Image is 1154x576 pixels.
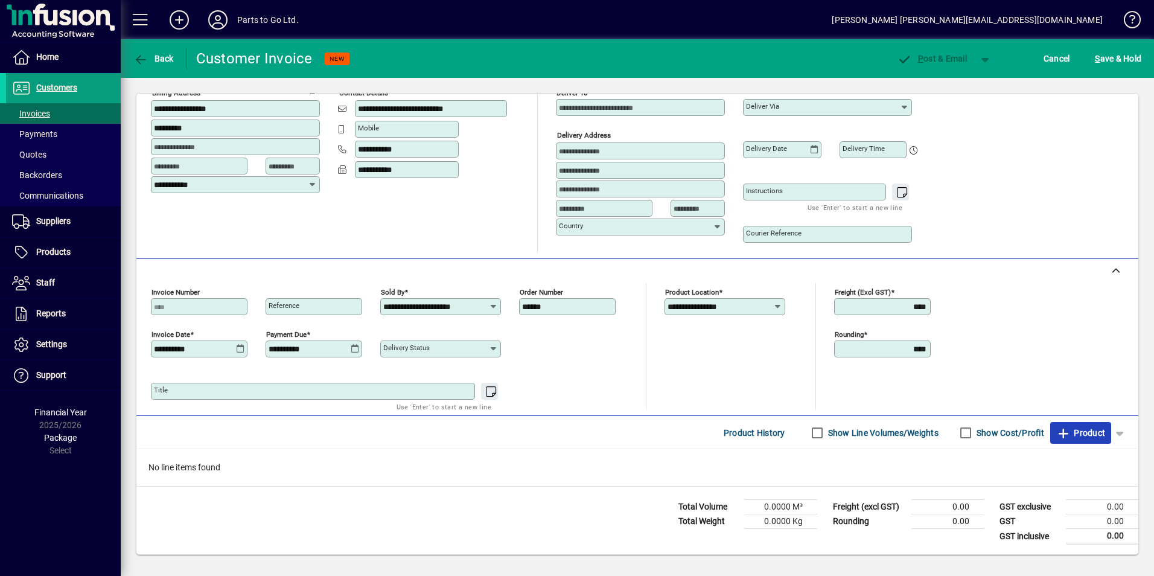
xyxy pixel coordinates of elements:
td: GST inclusive [993,529,1066,544]
button: Product [1050,422,1111,444]
a: Communications [6,185,121,206]
button: Save & Hold [1092,48,1144,69]
a: Suppliers [6,206,121,237]
td: 0.00 [1066,529,1138,544]
a: Support [6,360,121,391]
label: Show Line Volumes/Weights [826,427,939,439]
mat-label: Order number [520,288,563,296]
mat-label: Rounding [835,330,864,339]
td: 0.0000 M³ [745,500,817,514]
button: Copy to Delivery address [304,80,323,99]
mat-label: Deliver via [746,102,779,110]
div: No line items found [136,449,1138,486]
span: Cancel [1044,49,1070,68]
mat-label: Product location [665,288,719,296]
mat-label: Country [559,222,583,230]
span: Payments [12,129,57,139]
td: 0.00 [1066,514,1138,529]
mat-label: Delivery status [383,344,430,352]
td: 0.00 [911,500,984,514]
mat-label: Freight (excl GST) [835,288,891,296]
button: Product History [719,422,790,444]
mat-label: Sold by [381,288,404,296]
a: Quotes [6,144,121,165]
span: Settings [36,339,67,349]
mat-label: Courier Reference [746,229,802,237]
label: Show Cost/Profit [974,427,1044,439]
span: Staff [36,278,55,287]
mat-label: Title [154,386,168,394]
mat-label: Payment due [266,330,307,339]
mat-label: Invoice date [151,330,190,339]
mat-label: Delivery time [843,144,885,153]
span: ave & Hold [1095,49,1141,68]
div: Parts to Go Ltd. [237,10,299,30]
span: Products [36,247,71,257]
mat-label: Reference [269,301,299,310]
span: NEW [330,55,345,63]
span: Home [36,52,59,62]
span: S [1095,54,1100,63]
span: ost & Email [897,54,967,63]
mat-label: Mobile [358,124,379,132]
div: [PERSON_NAME] [PERSON_NAME][EMAIL_ADDRESS][DOMAIN_NAME] [832,10,1103,30]
a: Products [6,237,121,267]
mat-label: Delivery date [746,144,787,153]
td: GST [993,514,1066,529]
button: Add [160,9,199,31]
a: View on map [284,79,304,98]
a: Home [6,42,121,72]
td: GST exclusive [993,500,1066,514]
a: Invoices [6,103,121,124]
span: Invoices [12,109,50,118]
td: 0.00 [1066,500,1138,514]
td: 0.00 [911,514,984,529]
button: Post & Email [891,48,973,69]
td: Total Weight [672,514,745,529]
a: Backorders [6,165,121,185]
mat-label: Invoice number [151,288,200,296]
span: Customers [36,83,77,92]
button: Profile [199,9,237,31]
span: Product History [724,423,785,443]
a: Settings [6,330,121,360]
td: Total Volume [672,500,745,514]
button: Back [130,48,177,69]
button: Cancel [1041,48,1073,69]
span: Backorders [12,170,62,180]
span: Financial Year [34,408,87,417]
span: Quotes [12,150,46,159]
a: Staff [6,268,121,298]
mat-hint: Use 'Enter' to start a new line [397,400,491,414]
mat-label: Instructions [746,187,783,195]
span: Package [44,433,77,443]
td: 0.0000 Kg [745,514,817,529]
span: Back [133,54,174,63]
a: Knowledge Base [1115,2,1139,42]
span: Reports [36,309,66,318]
div: Customer Invoice [196,49,313,68]
mat-hint: Use 'Enter' to start a new line [808,200,902,214]
td: Rounding [827,514,911,529]
td: Freight (excl GST) [827,500,911,514]
a: Payments [6,124,121,144]
span: Product [1056,423,1105,443]
span: Communications [12,191,83,200]
span: P [918,54,923,63]
span: Support [36,370,66,380]
app-page-header-button: Back [121,48,187,69]
span: Suppliers [36,216,71,226]
a: Reports [6,299,121,329]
